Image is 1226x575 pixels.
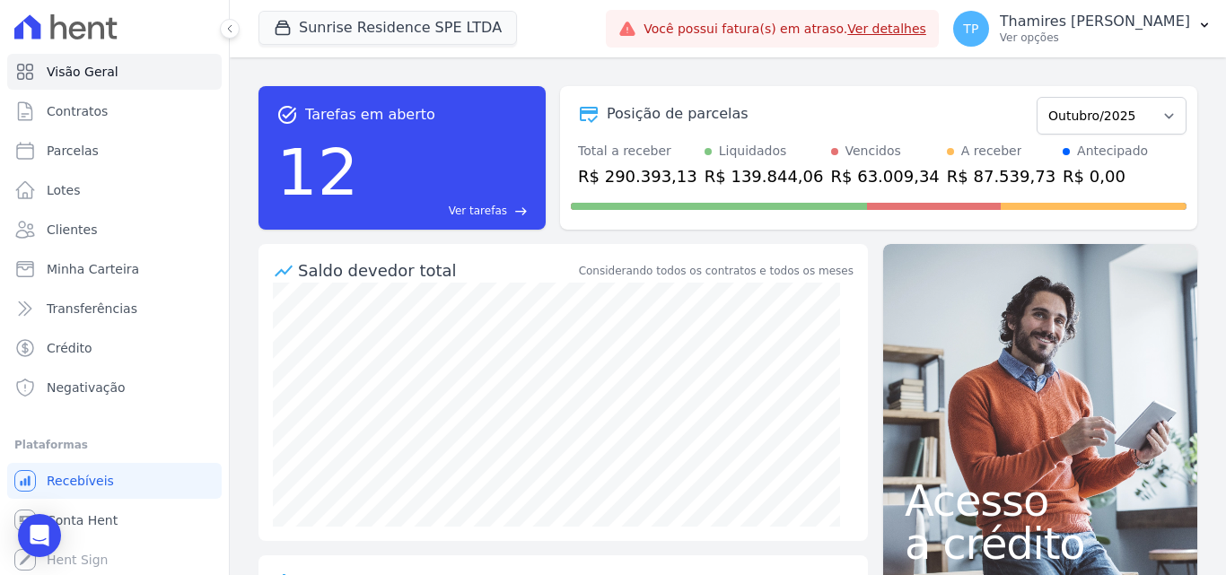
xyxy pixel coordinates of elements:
span: Clientes [47,221,97,239]
span: Transferências [47,300,137,318]
a: Negativação [7,370,222,405]
span: TP [963,22,978,35]
span: Crédito [47,339,92,357]
span: Ver tarefas [449,203,507,219]
div: R$ 63.009,34 [831,164,940,188]
a: Lotes [7,172,222,208]
a: Transferências [7,291,222,327]
div: Posição de parcelas [607,103,749,125]
a: Crédito [7,330,222,366]
div: Vencidos [845,142,901,161]
div: R$ 290.393,13 [578,164,697,188]
a: Parcelas [7,133,222,169]
span: Você possui fatura(s) em atraso. [644,20,926,39]
span: Recebíveis [47,472,114,490]
div: Saldo devedor total [298,258,575,283]
div: Considerando todos os contratos e todos os meses [579,263,854,279]
div: R$ 0,00 [1063,164,1148,188]
div: Liquidados [719,142,787,161]
a: Contratos [7,93,222,129]
span: Tarefas em aberto [305,104,435,126]
a: Recebíveis [7,463,222,499]
a: Ver detalhes [847,22,926,36]
span: Acesso [905,479,1176,522]
a: Conta Hent [7,502,222,538]
p: Ver opções [1000,30,1190,45]
div: A receber [961,142,1022,161]
span: Lotes [47,181,81,199]
div: Open Intercom Messenger [18,514,61,557]
button: TP Thamires [PERSON_NAME] Ver opções [939,4,1226,54]
span: a crédito [905,522,1176,565]
div: Plataformas [14,434,215,456]
div: 12 [276,126,359,219]
span: Conta Hent [47,511,118,529]
a: Visão Geral [7,54,222,90]
p: Thamires [PERSON_NAME] [1000,13,1190,30]
div: Total a receber [578,142,697,161]
span: Contratos [47,102,108,120]
a: Clientes [7,212,222,248]
span: Minha Carteira [47,260,139,278]
a: Ver tarefas east [366,203,528,219]
div: R$ 139.844,06 [705,164,824,188]
span: Negativação [47,379,126,396]
span: east [514,205,528,218]
button: Sunrise Residence SPE LTDA [258,11,517,45]
span: task_alt [276,104,298,126]
div: Antecipado [1077,142,1148,161]
div: R$ 87.539,73 [947,164,1055,188]
span: Visão Geral [47,63,118,81]
span: Parcelas [47,142,99,160]
a: Minha Carteira [7,251,222,287]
